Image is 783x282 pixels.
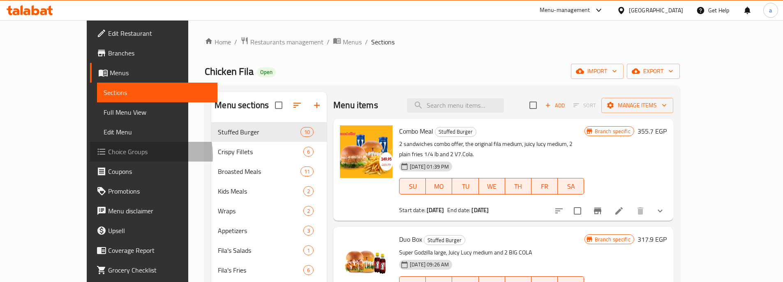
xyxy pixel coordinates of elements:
span: MO [429,180,449,192]
span: Branch specific [591,127,634,135]
span: Restaurants management [250,37,323,47]
button: Manage items [601,98,673,113]
span: WE [482,180,502,192]
div: Fila's Salads [218,245,303,255]
img: Combo Meal [340,125,393,178]
div: items [300,127,314,137]
div: Fila's Fries6 [211,260,327,280]
span: Coverage Report [108,245,211,255]
span: FR [535,180,554,192]
button: show more [650,201,670,221]
nav: breadcrumb [205,37,679,47]
div: Stuffed Burger [424,235,465,245]
div: Stuffed Burger [435,127,476,137]
span: TH [508,180,528,192]
span: Menus [110,68,211,78]
div: items [303,245,314,255]
span: Select all sections [270,97,287,114]
span: Wraps [218,206,303,216]
span: export [633,66,673,76]
span: Stuffed Burger [435,127,476,136]
span: a [769,6,772,15]
span: Branches [108,48,211,58]
span: Kids Meals [218,186,303,196]
span: SU [403,180,423,192]
span: Promotions [108,186,211,196]
div: Broasted Meals11 [211,162,327,181]
span: Coupons [108,166,211,176]
span: [DATE] 01:39 PM [407,163,452,171]
button: import [571,64,624,79]
a: Promotions [90,181,217,201]
span: Sort sections [287,95,307,115]
div: items [303,226,314,236]
span: Chicken Fila [205,62,254,81]
li: / [327,37,330,47]
button: TU [452,178,478,194]
button: SU [399,178,426,194]
div: items [303,147,314,157]
span: Start date: [399,205,425,215]
a: Full Menu View [97,102,217,122]
button: SA [558,178,584,194]
span: Duo Box [399,233,422,245]
div: Appetizers3 [211,221,327,240]
span: 1 [304,247,313,254]
div: Fila's Salads1 [211,240,327,260]
div: Menu-management [540,5,590,15]
h6: 355.7 EGP [637,125,667,137]
input: search [407,98,504,113]
a: Menus [90,63,217,83]
span: Crispy Fillets [218,147,303,157]
span: End date: [447,205,470,215]
div: Crispy Fillets6 [211,142,327,162]
div: [GEOGRAPHIC_DATA] [629,6,683,15]
span: 2 [304,187,313,195]
div: Broasted Meals [218,166,300,176]
span: Menus [343,37,362,47]
button: delete [631,201,650,221]
span: Edit Menu [104,127,211,137]
a: Coverage Report [90,240,217,260]
button: MO [426,178,452,194]
div: Wraps2 [211,201,327,221]
span: Combo Meal [399,125,433,137]
div: Open [257,67,276,77]
span: Branch specific [591,236,634,243]
span: Sections [371,37,395,47]
h2: Menu items [333,99,378,111]
h6: 317.9 EGP [637,233,667,245]
p: Super Godzilla large, Juicy Lucy medium and 2 BIG COLA [399,247,584,258]
b: [DATE] [427,205,444,215]
b: [DATE] [471,205,489,215]
span: Upsell [108,226,211,236]
span: Choice Groups [108,147,211,157]
button: TH [505,178,531,194]
div: Appetizers [218,226,303,236]
span: Sections [104,88,211,97]
button: WE [479,178,505,194]
div: Kids Meals2 [211,181,327,201]
span: Add [544,101,566,110]
button: Branch-specific-item [588,201,607,221]
span: 11 [301,168,313,176]
span: Stuffed Burger [218,127,300,137]
span: Full Menu View [104,107,211,117]
a: Grocery Checklist [90,260,217,280]
svg: Show Choices [655,206,665,216]
span: Select section [524,97,542,114]
button: Add [542,99,568,112]
span: import [577,66,617,76]
li: / [365,37,368,47]
a: Edit Restaurant [90,23,217,43]
span: Fila's Fries [218,265,303,275]
span: Open [257,69,276,76]
span: 3 [304,227,313,235]
a: Menus [333,37,362,47]
span: Grocery Checklist [108,265,211,275]
span: SA [561,180,581,192]
div: Stuffed Burger10 [211,122,327,142]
